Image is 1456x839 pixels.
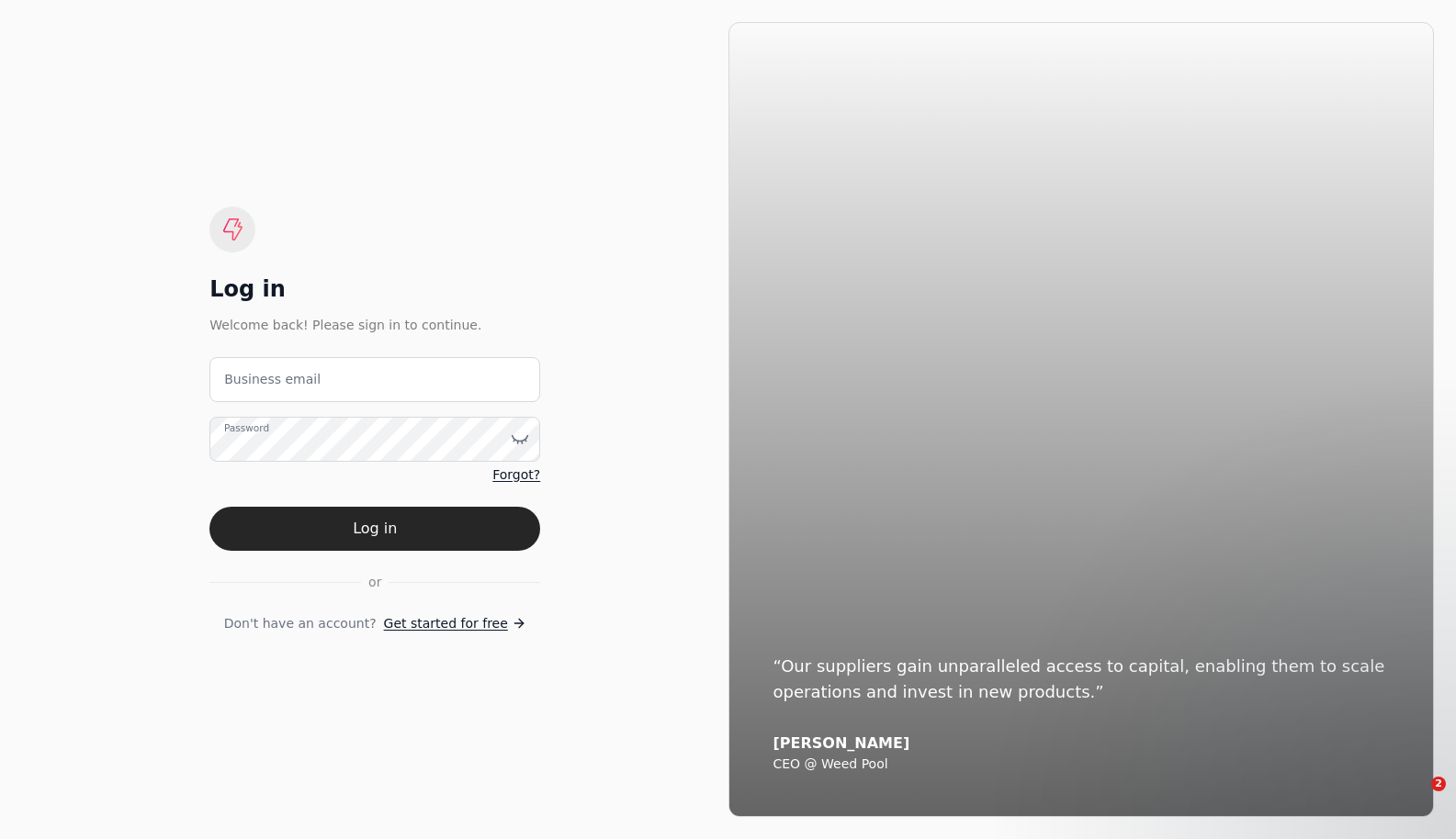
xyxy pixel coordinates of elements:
label: Business email [224,370,321,389]
a: Get started for free [384,614,526,633]
iframe: Intercom live chat [1394,777,1438,821]
div: Welcome back! Please sign in to continue. [209,315,540,335]
span: 2 [1431,777,1446,791]
span: Get started for free [384,614,508,633]
div: Log in [209,274,540,304]
div: [PERSON_NAME] [773,734,1390,753]
div: “Our suppliers gain unparalleled access to capital, enabling them to scale operations and invest ... [773,654,1390,705]
label: Password [224,420,269,435]
div: CEO @ Weed Pool [773,756,1390,773]
a: Forgot? [492,465,540,485]
span: or [368,573,381,592]
span: Don't have an account? [224,614,377,633]
button: Log in [209,507,540,551]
